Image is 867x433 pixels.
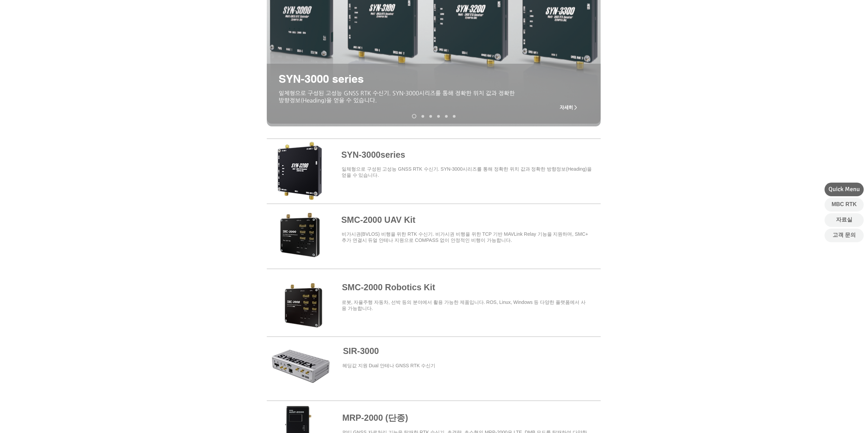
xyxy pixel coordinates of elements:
[453,115,455,118] a: MDU-2000 UAV Kit
[421,115,424,118] a: SMC-2000
[342,231,588,243] span: ​비가시권(BVLOS) 비행을 위한 RTK 수신기. 비가시권 비행을 위한 TCP 기반 MAVLink Relay 기능을 지원하며, SMC+ 추가 연결시 듀얼 안테나 지원으로 C...
[824,198,864,212] a: MBC RTK
[279,90,515,104] span: 일체형으로 구성된 고성능 GNSS RTK 수신기. SYN-3000시리즈를 통해 정확한 위치 값과 정확한 방향정보(Heading)을 얻을 수 있습니다.
[437,115,440,118] a: MRD-1000v2
[789,404,867,433] iframe: Wix Chat
[409,114,458,119] nav: 슬라이드
[429,115,432,118] a: MRP-2000v2
[342,363,436,368] a: ​헤딩값 지원 Dual 안테나 GNSS RTK 수신기
[279,72,364,85] span: SYN-3000 series
[824,229,864,242] a: 고객 문의
[824,213,864,227] a: 자료실
[555,100,582,114] a: 자세히 >
[836,216,852,223] span: 자료실
[343,346,379,356] a: SIR-3000
[445,115,448,118] a: TDR-3000
[824,183,864,196] div: Quick Menu
[560,105,577,110] span: 자세히 >
[412,114,416,119] a: SYN-3000 series
[832,201,857,208] span: MBC RTK
[829,185,860,194] span: Quick Menu
[832,231,855,239] span: 고객 문의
